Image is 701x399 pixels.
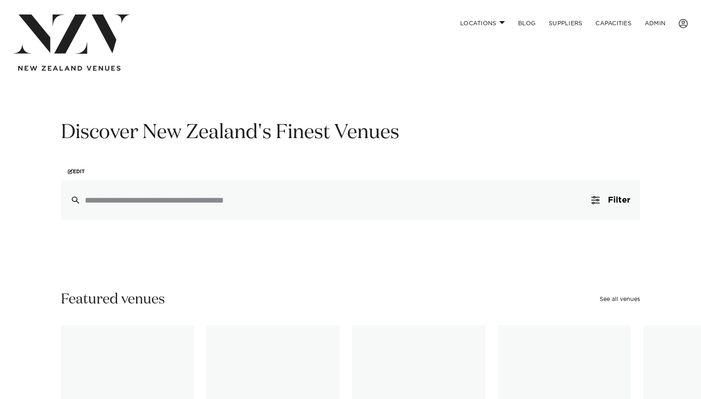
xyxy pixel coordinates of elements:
[589,14,638,32] a: Capacities
[600,296,640,302] a: See all venues
[581,180,640,220] button: Filter
[61,290,165,309] h2: Featured venues
[61,162,92,180] a: Edit
[542,14,589,32] a: SUPPLIERS
[13,14,130,54] img: nzv-logo.png
[638,14,672,32] a: ADMIN
[18,66,120,71] img: new-zealand-venues-text.png
[454,14,511,32] a: Locations
[61,120,640,146] h1: Discover New Zealand's Finest Venues
[608,196,630,204] span: Filter
[511,14,542,32] a: BLOG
